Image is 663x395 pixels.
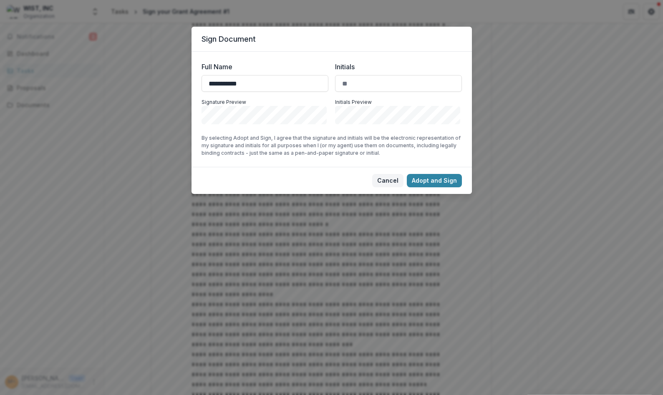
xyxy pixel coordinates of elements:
[372,174,403,187] button: Cancel
[335,98,462,106] p: Initials Preview
[202,98,328,106] p: Signature Preview
[202,62,323,72] label: Full Name
[202,134,462,157] p: By selecting Adopt and Sign, I agree that the signature and initials will be the electronic repre...
[335,62,457,72] label: Initials
[407,174,462,187] button: Adopt and Sign
[192,27,472,52] header: Sign Document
